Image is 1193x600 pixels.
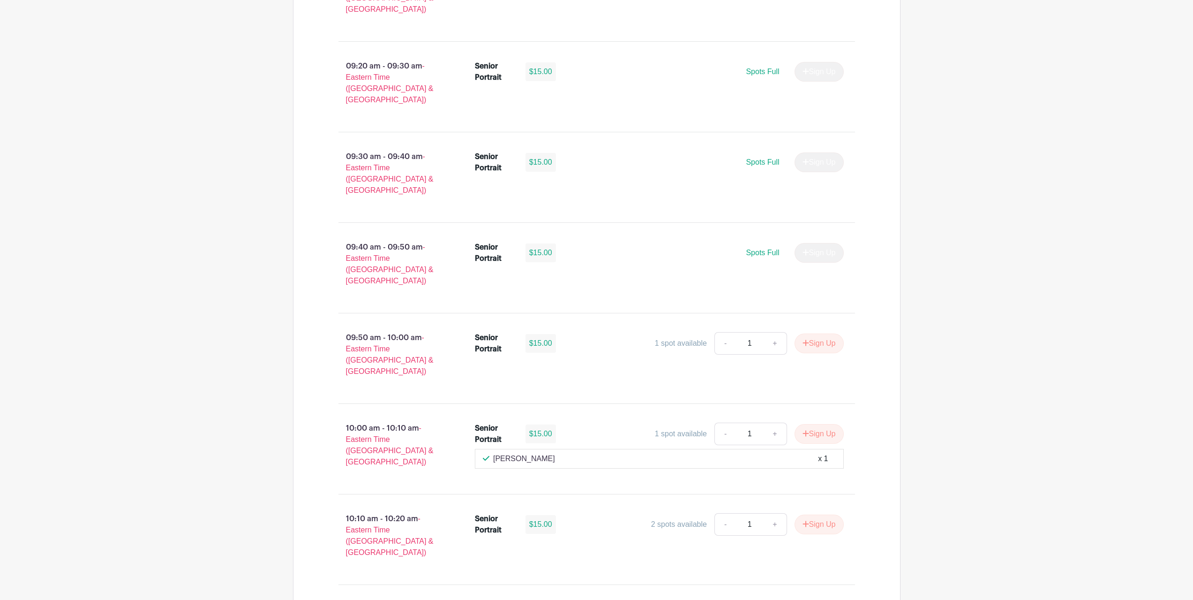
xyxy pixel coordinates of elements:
p: 09:30 am - 09:40 am [323,147,460,200]
div: 1 spot available [655,338,707,349]
p: 09:40 am - 09:50 am [323,238,460,290]
div: $15.00 [525,334,556,353]
a: - [714,332,736,355]
div: 1 spot available [655,428,707,440]
p: 10:10 am - 10:20 am [323,509,460,562]
div: Senior Portrait [475,513,514,536]
div: Senior Portrait [475,332,514,355]
span: Spots Full [746,249,779,257]
a: - [714,513,736,536]
span: - Eastern Time ([GEOGRAPHIC_DATA] & [GEOGRAPHIC_DATA]) [346,243,434,285]
a: + [763,332,787,355]
div: Senior Portrait [475,423,514,445]
span: - Eastern Time ([GEOGRAPHIC_DATA] & [GEOGRAPHIC_DATA]) [346,62,434,104]
a: + [763,513,787,536]
div: x 1 [818,453,828,464]
span: - Eastern Time ([GEOGRAPHIC_DATA] & [GEOGRAPHIC_DATA]) [346,334,434,375]
div: $15.00 [525,515,556,534]
span: - Eastern Time ([GEOGRAPHIC_DATA] & [GEOGRAPHIC_DATA]) [346,424,434,466]
span: Spots Full [746,68,779,76]
p: 10:00 am - 10:10 am [323,419,460,471]
div: $15.00 [525,153,556,172]
button: Sign Up [795,334,844,353]
div: Senior Portrait [475,61,514,83]
div: $15.00 [525,62,556,81]
p: 09:20 am - 09:30 am [323,57,460,109]
div: Senior Portrait [475,151,514,174]
span: - Eastern Time ([GEOGRAPHIC_DATA] & [GEOGRAPHIC_DATA]) [346,515,434,556]
p: 09:50 am - 10:00 am [323,328,460,381]
a: - [714,423,736,445]
p: [PERSON_NAME] [493,453,555,464]
span: - Eastern Time ([GEOGRAPHIC_DATA] & [GEOGRAPHIC_DATA]) [346,152,434,194]
div: $15.00 [525,425,556,443]
span: Spots Full [746,158,779,166]
button: Sign Up [795,424,844,444]
div: $15.00 [525,243,556,262]
a: + [763,423,787,445]
div: Senior Portrait [475,242,514,264]
button: Sign Up [795,515,844,534]
div: 2 spots available [651,519,707,530]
